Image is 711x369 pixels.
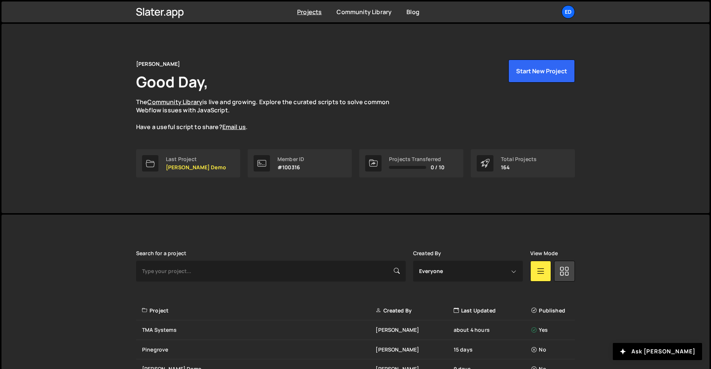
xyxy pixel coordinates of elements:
[136,340,575,360] a: Pinegrove [PERSON_NAME] 15 days No
[406,8,419,16] a: Blog
[376,307,453,314] div: Created By
[166,156,226,162] div: Last Project
[376,326,453,334] div: [PERSON_NAME]
[531,346,570,353] div: No
[136,250,186,256] label: Search for a project
[142,307,376,314] div: Project
[530,250,558,256] label: View Mode
[501,164,537,170] p: 164
[454,307,531,314] div: Last Updated
[136,71,208,92] h1: Good Day,
[136,261,406,282] input: Type your project...
[613,343,702,360] button: Ask [PERSON_NAME]
[531,326,570,334] div: Yes
[277,156,304,162] div: Member ID
[562,5,575,19] a: Ed
[413,250,441,256] label: Created By
[277,164,304,170] p: #100316
[136,149,240,177] a: Last Project [PERSON_NAME] Demo
[531,307,570,314] div: Published
[136,60,180,68] div: [PERSON_NAME]
[142,326,376,334] div: TMA Systems
[431,164,444,170] span: 0 / 10
[454,346,531,353] div: 15 days
[389,156,444,162] div: Projects Transferred
[136,98,404,131] p: The is live and growing. Explore the curated scripts to solve common Webflow issues with JavaScri...
[508,60,575,83] button: Start New Project
[337,8,392,16] a: Community Library
[166,164,226,170] p: [PERSON_NAME] Demo
[501,156,537,162] div: Total Projects
[376,346,453,353] div: [PERSON_NAME]
[222,123,246,131] a: Email us
[454,326,531,334] div: about 4 hours
[297,8,322,16] a: Projects
[142,346,376,353] div: Pinegrove
[147,98,202,106] a: Community Library
[136,320,575,340] a: TMA Systems [PERSON_NAME] about 4 hours Yes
